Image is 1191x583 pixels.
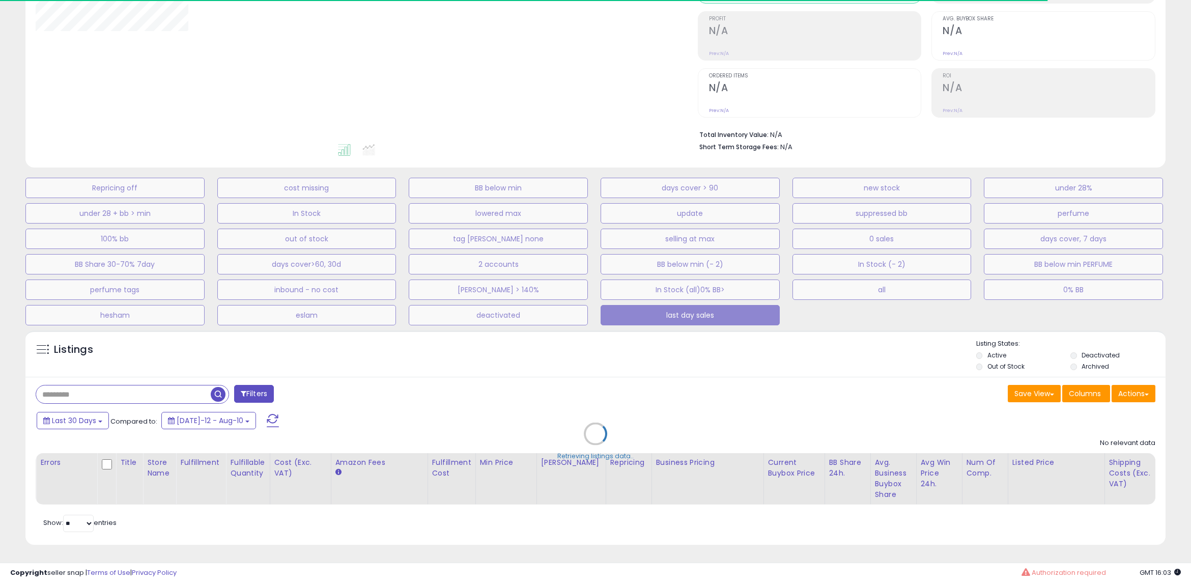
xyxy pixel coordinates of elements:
h2: N/A [943,25,1155,39]
button: days cover > 90 [601,178,780,198]
button: new stock [792,178,972,198]
span: 2025-09-10 16:03 GMT [1140,568,1181,577]
li: N/A [699,128,1148,140]
button: In Stock (all)0% BB> [601,280,780,300]
b: Total Inventory Value: [699,130,769,139]
h2: N/A [709,82,921,96]
button: perfume [984,203,1163,224]
button: In Stock [217,203,396,224]
h2: N/A [943,82,1155,96]
span: N/A [780,142,792,152]
button: [PERSON_NAME] > 140% [409,280,588,300]
button: days cover, 7 days [984,229,1163,249]
button: update [601,203,780,224]
button: Repricing off [25,178,205,198]
span: Profit [709,16,921,22]
button: BB below min (- 2) [601,254,780,274]
button: hesham [25,305,205,325]
button: tag [PERSON_NAME] none [409,229,588,249]
h2: N/A [709,25,921,39]
div: seller snap | | [10,568,177,578]
small: Prev: N/A [943,107,962,114]
button: cost missing [217,178,396,198]
button: under 28% [984,178,1163,198]
b: Short Term Storage Fees: [699,143,779,151]
button: In Stock (- 2) [792,254,972,274]
button: perfume tags [25,280,205,300]
a: Terms of Use [87,568,130,577]
button: under 28 + bb > min [25,203,205,224]
button: days cover>60, 30d [217,254,396,274]
button: out of stock [217,229,396,249]
button: selling at max [601,229,780,249]
small: Prev: N/A [943,50,962,57]
button: suppressed bb [792,203,972,224]
button: last day sales [601,305,780,325]
button: 2 accounts [409,254,588,274]
button: 0 sales [792,229,972,249]
button: inbound - no cost [217,280,396,300]
button: 100% bb [25,229,205,249]
small: Prev: N/A [709,107,729,114]
button: lowered max [409,203,588,224]
button: deactivated [409,305,588,325]
div: Retrieving listings data.. [557,452,634,461]
span: Ordered Items [709,73,921,79]
a: Privacy Policy [132,568,177,577]
span: Avg. Buybox Share [943,16,1155,22]
small: Prev: N/A [709,50,729,57]
strong: Copyright [10,568,47,577]
button: 0% BB [984,280,1163,300]
button: BB below min PERFUME [984,254,1163,274]
span: ROI [943,73,1155,79]
button: eslam [217,305,396,325]
button: BB Share 30-70% 7day [25,254,205,274]
button: all [792,280,972,300]
button: BB below min [409,178,588,198]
